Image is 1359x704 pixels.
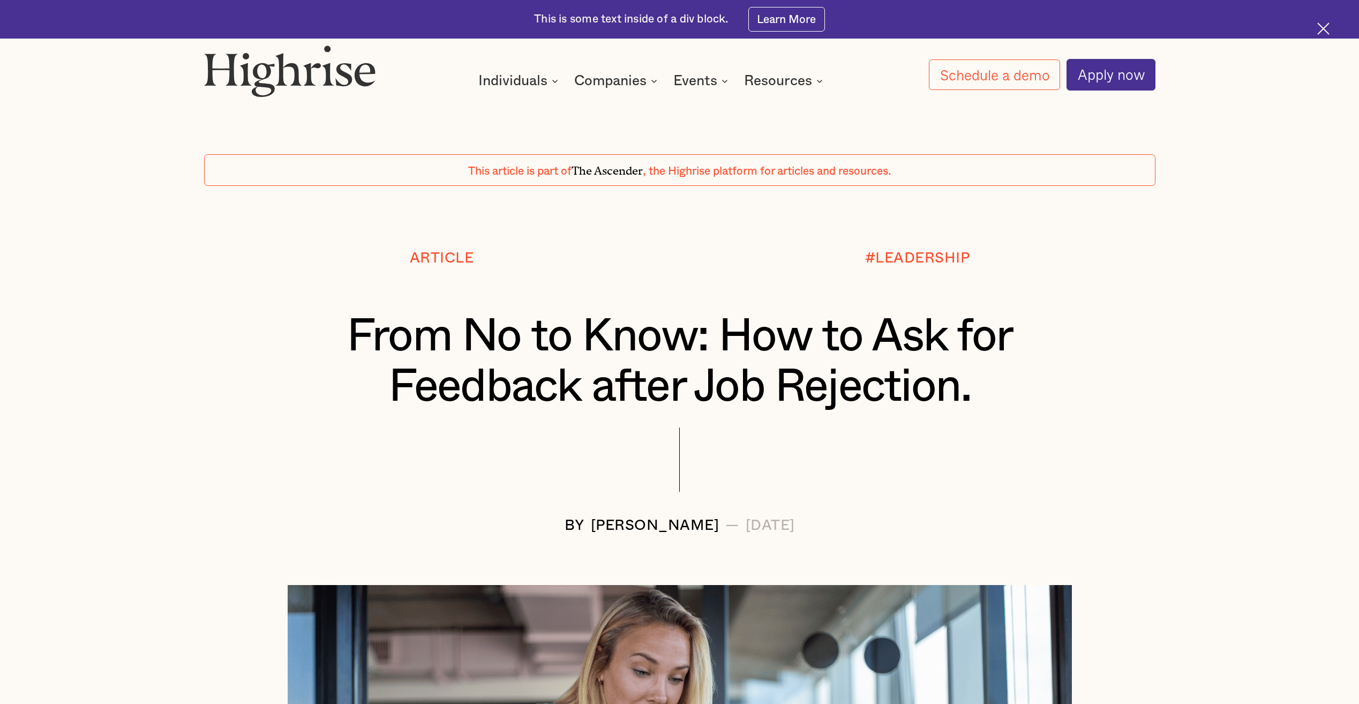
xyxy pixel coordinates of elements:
div: Resources [744,74,826,87]
div: [DATE] [746,518,795,534]
h1: From No to Know: How to Ask for Feedback after Job Rejection. [256,311,1103,412]
div: Events [673,74,717,87]
div: Companies [574,74,647,87]
img: Cross icon [1317,23,1330,35]
div: Companies [574,74,660,87]
div: #LEADERSHIP [865,250,970,266]
div: BY [565,518,584,534]
span: The Ascender [572,161,643,175]
div: Individuals [478,74,547,87]
a: Learn More [748,7,825,31]
div: Individuals [478,74,561,87]
div: Events [673,74,731,87]
div: — [725,518,739,534]
div: This is some text inside of a div block. [534,12,729,27]
span: , the Highrise platform for articles and resources. [643,166,891,177]
img: Highrise logo [204,45,376,97]
a: Schedule a demo [929,59,1060,91]
div: Resources [744,74,812,87]
div: [PERSON_NAME] [591,518,719,534]
a: Apply now [1067,59,1155,90]
span: This article is part of [468,166,572,177]
div: Article [410,250,474,266]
